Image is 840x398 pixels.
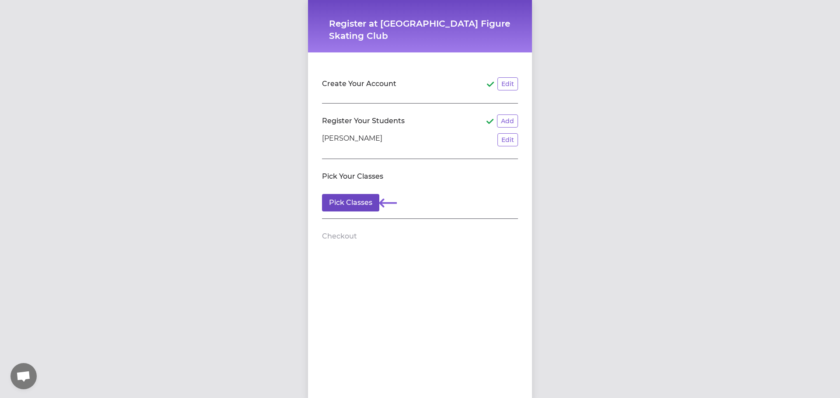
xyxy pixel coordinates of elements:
[497,114,518,128] button: Add
[322,194,379,211] button: Pick Classes
[497,133,518,146] button: Edit
[322,231,357,242] h2: Checkout
[322,79,396,89] h2: Create Your Account
[322,133,382,146] p: [PERSON_NAME]
[329,17,511,42] h1: Register at [GEOGRAPHIC_DATA] Figure Skating Club
[322,116,405,126] h2: Register Your Students
[497,77,518,90] button: Edit
[322,171,383,182] h2: Pick Your Classes
[10,363,37,389] a: Open chat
